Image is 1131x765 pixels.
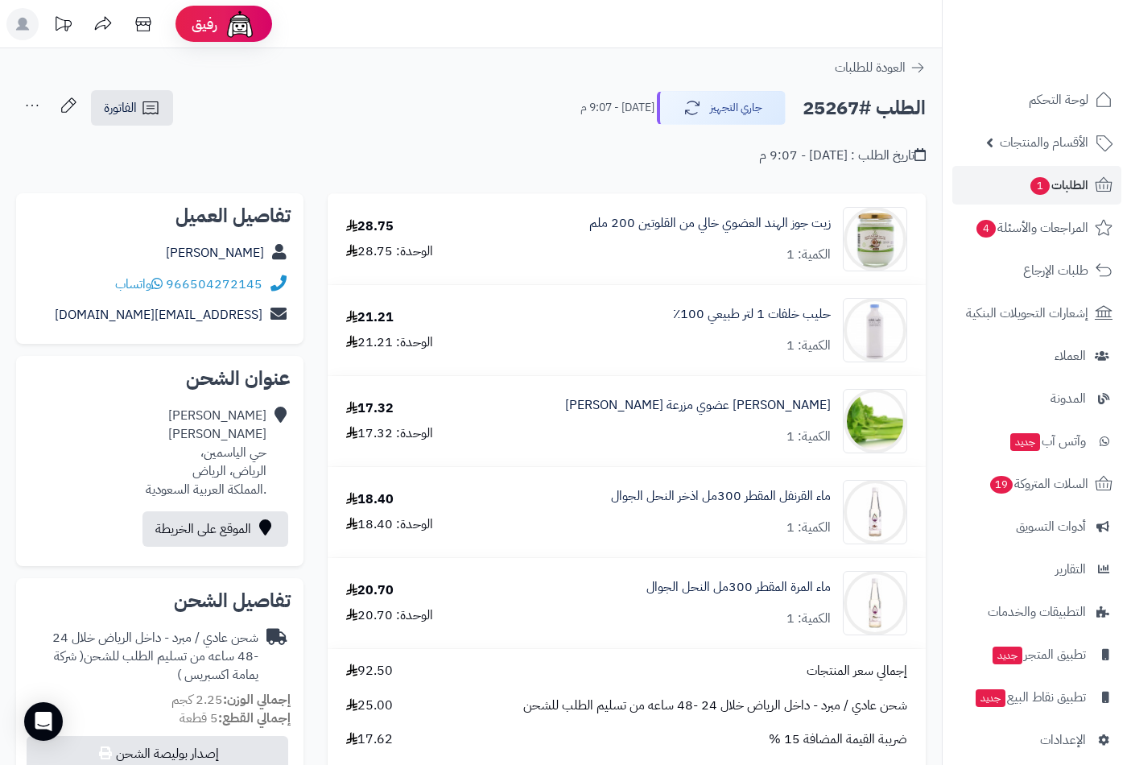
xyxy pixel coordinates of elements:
[952,81,1121,119] a: لوحة التحكم
[952,422,1121,461] a: وآتس آبجديد
[769,730,907,749] span: ضريبة القيمة المضافة 15 %
[346,697,393,715] span: 25.00
[54,647,258,684] span: ( شركة يمامة اكسبريس )
[346,242,433,261] div: الوحدة: 28.75
[786,337,831,355] div: الكمية: 1
[759,147,926,165] div: تاريخ الطلب : [DATE] - 9:07 م
[115,275,163,294] a: واتساب
[952,635,1121,674] a: تطبيق المتجرجديد
[589,214,831,233] a: زيت جوز الهند العضوي خالي من القلوتين 200 ملم
[1023,259,1088,282] span: طلبات الإرجاع
[952,593,1121,631] a: التطبيقات والخدمات
[565,396,831,415] a: [PERSON_NAME] عضوي مزرعة [PERSON_NAME]
[952,678,1121,717] a: تطبيق نقاط البيعجديد
[807,662,907,680] span: إجمالي سعر المنتجات
[786,428,831,446] div: الكمية: 1
[952,337,1121,375] a: العملاء
[24,702,63,741] div: Open Intercom Messenger
[952,166,1121,205] a: الطلبات1
[952,209,1121,247] a: المراجعات والأسئلة4
[803,92,926,125] h2: الطلب #25267
[988,601,1086,623] span: التطبيقات والخدمات
[346,730,393,749] span: 17.62
[844,298,906,362] img: 1728338857-10544f0e-21e7-46f9-b46f-b0de6f9b8b07-90x90.jpeg
[989,473,1088,495] span: السلات المتروكة
[346,606,433,625] div: الوحدة: 20.70
[43,8,83,44] a: تحديثات المنصة
[346,515,433,534] div: الوحدة: 18.40
[29,591,291,610] h2: تفاصيل الشحن
[346,333,433,352] div: الوحدة: 21.21
[1009,430,1086,453] span: وآتس آب
[1016,515,1086,538] span: أدوات التسويق
[171,690,291,709] small: 2.25 كجم
[29,369,291,388] h2: عنوان الشحن
[835,58,906,77] span: العودة للطلبات
[346,424,433,443] div: الوحدة: 17.32
[55,305,262,325] a: [EMAIL_ADDRESS][DOMAIN_NAME]
[976,220,996,238] span: 4
[657,91,786,125] button: جاري التجهيز
[224,8,256,40] img: ai-face.png
[1055,558,1086,581] span: التقارير
[786,610,831,628] div: الكمية: 1
[1010,433,1040,451] span: جديد
[580,100,654,116] small: [DATE] - 9:07 م
[990,476,1013,494] span: 19
[952,550,1121,589] a: التقارير
[952,379,1121,418] a: المدونة
[223,690,291,709] strong: إجمالي الوزن:
[91,90,173,126] a: الفاتورة
[146,407,266,498] div: [PERSON_NAME] [PERSON_NAME] حي الياسمين، الرياض، الرياض .المملكة العربية السعودية
[844,389,906,453] img: 1717876891-%D9%83%D8%B1%D9%81%D8%B4%20%D8%A7%D9%84%D8%B4%D9%87%D9%88%D8%A7%D9%86%20-90x90.png
[29,206,291,225] h2: تفاصيل العميل
[346,490,394,509] div: 18.40
[346,662,393,680] span: 92.50
[786,519,831,537] div: الكمية: 1
[844,480,906,544] img: 1757939095-6287033291719-90x90.jpg
[991,643,1086,666] span: تطبيق المتجر
[976,689,1005,707] span: جديد
[1030,177,1050,195] span: 1
[1022,43,1116,77] img: logo-2.png
[142,511,288,547] a: الموقع على الخريطة
[952,251,1121,290] a: طلبات الإرجاع
[1055,345,1086,367] span: العملاء
[975,217,1088,239] span: المراجعات والأسئلة
[166,243,264,263] a: [PERSON_NAME]
[29,629,258,684] div: شحن عادي / مبرد - داخل الرياض خلال 24 -48 ساعه من تسليم الطلب للشحن
[346,217,394,236] div: 28.75
[974,686,1086,709] span: تطبيق نقاط البيع
[952,507,1121,546] a: أدوات التسويق
[1051,387,1086,410] span: المدونة
[835,58,926,77] a: العودة للطلبات
[952,721,1121,759] a: الإعدادات
[844,571,906,635] img: 1757939995-6287033292938-90x90.jpg
[786,246,831,264] div: الكمية: 1
[1029,174,1088,196] span: الطلبات
[346,399,394,418] div: 17.32
[192,14,217,34] span: رفيق
[952,465,1121,503] a: السلات المتروكة19
[1040,729,1086,751] span: الإعدادات
[993,647,1022,664] span: جديد
[346,308,394,327] div: 21.21
[1029,89,1088,111] span: لوحة التحكم
[673,305,831,324] a: حليب خلفات 1 لتر طبيعي 100٪؜
[1000,131,1088,154] span: الأقسام والمنتجات
[844,207,906,271] img: 1690502598-4797001052874-90x90.jpg
[180,709,291,728] small: 5 قطعة
[523,697,907,715] span: شحن عادي / مبرد - داخل الرياض خلال 24 -48 ساعه من تسليم الطلب للشحن
[611,487,831,506] a: ماء القرنفل المقطر 300مل اذخر النحل الجوال
[346,581,394,600] div: 20.70
[646,578,831,597] a: ماء المرة المقطر 300مل النحل الجوال
[952,294,1121,333] a: إشعارات التحويلات البنكية
[166,275,262,294] a: 966504272145
[966,302,1088,325] span: إشعارات التحويلات البنكية
[104,98,137,118] span: الفاتورة
[218,709,291,728] strong: إجمالي القطع:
